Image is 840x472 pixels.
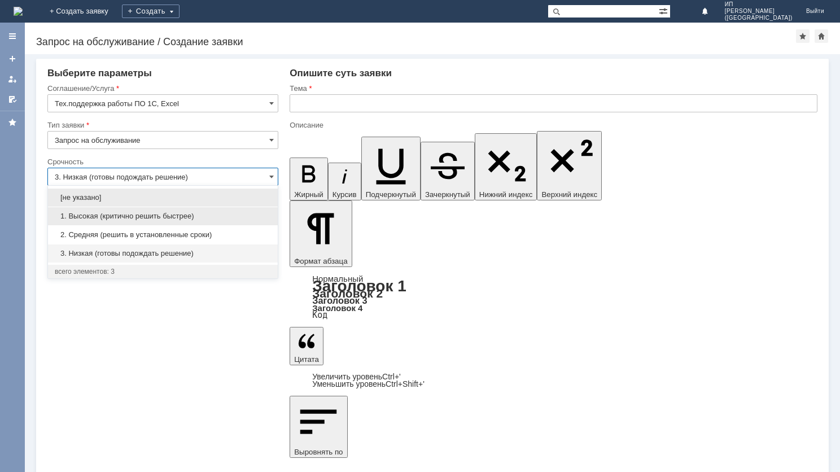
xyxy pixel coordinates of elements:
[290,68,392,78] span: Опишите суть заявки
[3,70,21,88] a: Мои заявки
[290,396,347,458] button: Выровнять по
[659,5,670,16] span: Расширенный поиск
[290,85,815,92] div: Тема
[290,158,328,200] button: Жирный
[312,277,406,295] a: Заголовок 1
[421,142,475,200] button: Зачеркнутый
[725,8,793,15] span: [PERSON_NAME]
[47,85,276,92] div: Соглашение/Услуга
[725,15,793,21] span: ([GEOGRAPHIC_DATA])
[14,7,23,16] img: logo
[294,190,323,199] span: Жирный
[386,379,425,388] span: Ctrl+Shift+'
[55,212,271,221] span: 1. Высокая (критично решить быстрее)
[425,190,470,199] span: Зачеркнутый
[55,267,271,276] div: всего элементов: 3
[55,230,271,239] span: 2. Средняя (решить в установленные сроки)
[312,295,367,305] a: Заголовок 3
[14,7,23,16] a: Перейти на домашнюю страницу
[815,29,828,43] div: Сделать домашней страницей
[312,274,363,283] a: Нормальный
[294,257,347,265] span: Формат абзаца
[537,131,602,200] button: Верхний индекс
[290,200,352,267] button: Формат абзаца
[479,190,533,199] span: Нижний индекс
[312,310,327,320] a: Код
[725,1,793,8] span: ИП
[328,163,361,200] button: Курсив
[312,287,383,300] a: Заголовок 2
[47,121,276,129] div: Тип заявки
[290,373,817,388] div: Цитата
[475,133,537,200] button: Нижний индекс
[47,68,152,78] span: Выберите параметры
[294,448,343,456] span: Выровнять по
[366,190,416,199] span: Подчеркнутый
[333,190,357,199] span: Курсив
[55,193,271,202] span: [не указано]
[312,303,362,313] a: Заголовок 4
[122,5,180,18] div: Создать
[36,36,796,47] div: Запрос на обслуживание / Создание заявки
[541,190,597,199] span: Верхний индекс
[3,90,21,108] a: Мои согласования
[3,50,21,68] a: Создать заявку
[290,121,815,129] div: Описание
[382,372,401,381] span: Ctrl+'
[312,372,401,381] a: Increase
[47,158,276,165] div: Срочность
[361,137,421,200] button: Подчеркнутый
[290,327,323,365] button: Цитата
[312,379,425,388] a: Decrease
[55,249,271,258] span: 3. Низкая (готовы подождать решение)
[796,29,810,43] div: Добавить в избранное
[290,275,817,319] div: Формат абзаца
[294,355,319,364] span: Цитата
